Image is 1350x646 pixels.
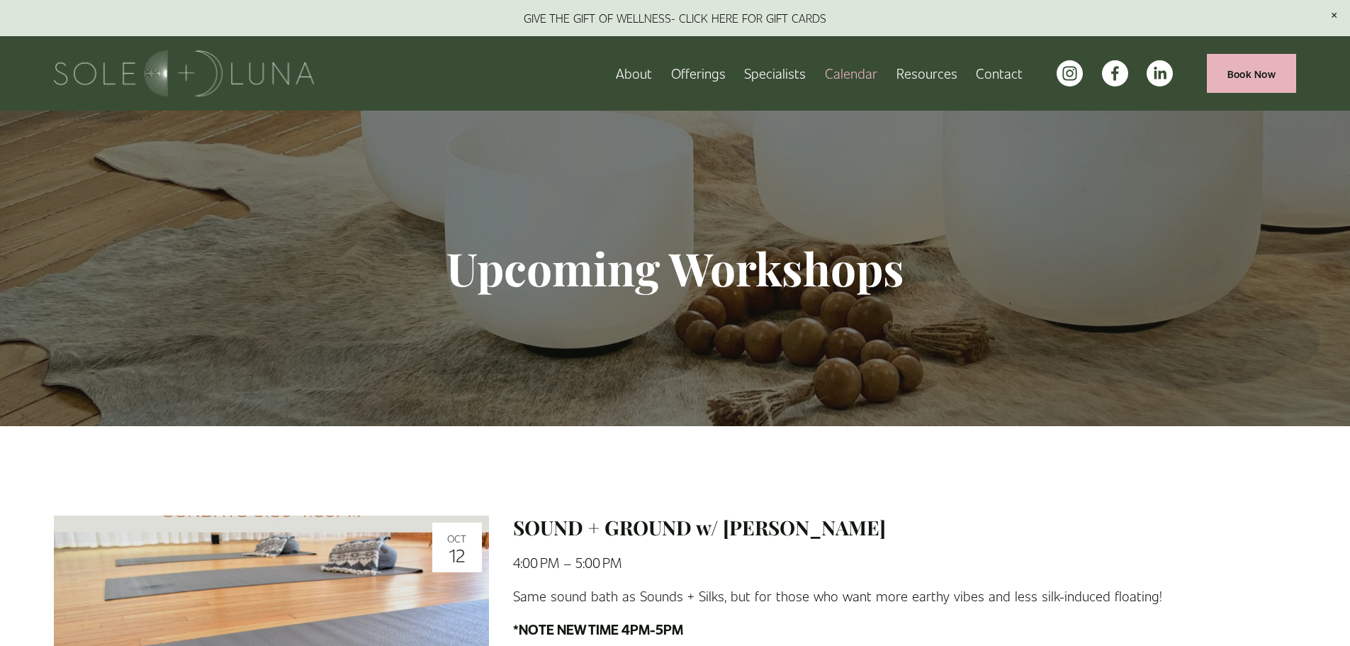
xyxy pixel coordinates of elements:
a: About [616,61,652,86]
strong: *NOTE NEW TIME 4PM-5PM [513,620,683,638]
a: SOUND + GROUND w/ [PERSON_NAME] [513,514,886,540]
div: 12 [437,545,478,564]
a: Contact [976,61,1023,86]
time: 5:00 PM [575,554,621,571]
time: 4:00 PM [513,554,559,571]
p: Same sound bath as Sounds + Silks, but for those who want more earthy vibes and less silk-induced... [513,585,1296,607]
span: Resources [896,62,957,84]
a: Calendar [825,61,877,86]
a: Specialists [744,61,806,86]
div: Oct [437,533,478,543]
a: Book Now [1207,54,1296,93]
span: Offerings [671,62,726,84]
h1: Upcoming Workshops [303,240,1047,296]
img: Sole + Luna [54,50,314,96]
a: folder dropdown [671,61,726,86]
a: instagram-unauth [1057,60,1083,87]
a: LinkedIn [1147,60,1173,87]
a: facebook-unauth [1102,60,1128,87]
a: folder dropdown [896,61,957,86]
